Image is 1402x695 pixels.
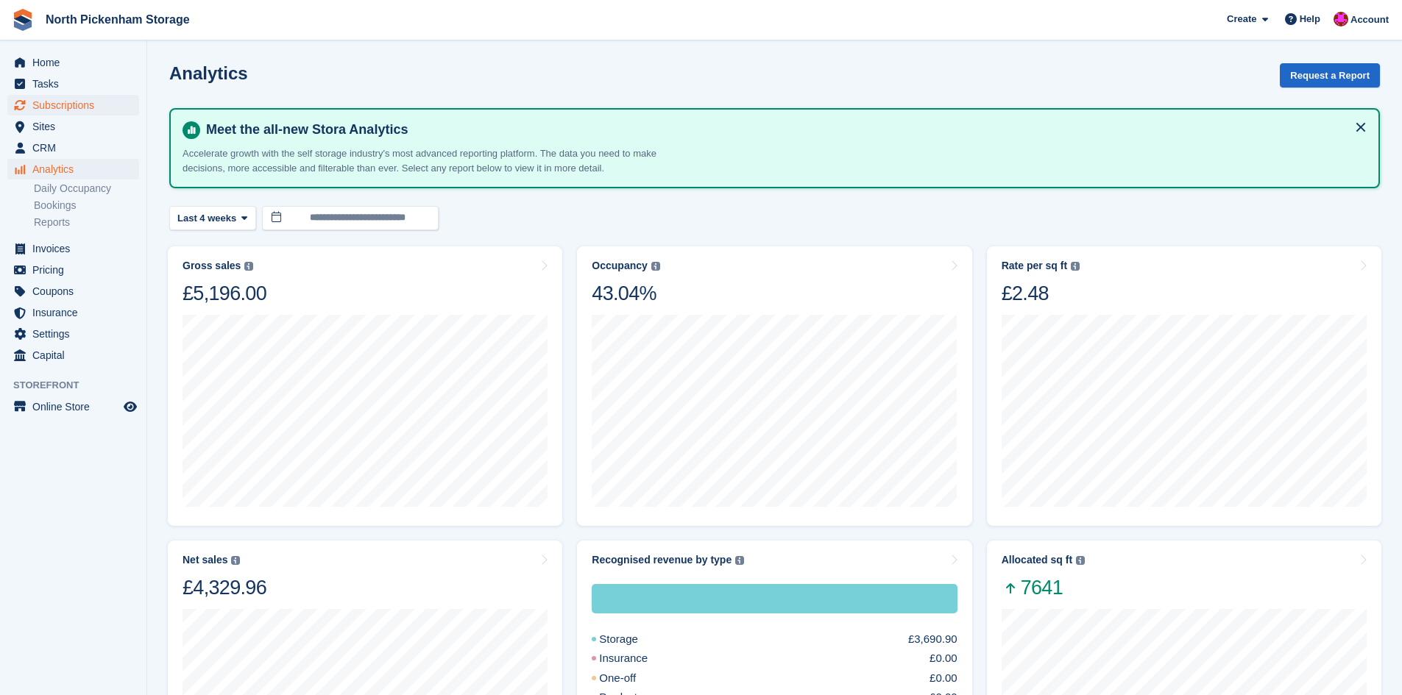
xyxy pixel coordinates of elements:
[1334,12,1348,26] img: Dylan Taylor
[930,670,957,687] div: £0.00
[7,345,139,366] a: menu
[183,575,266,600] div: £4,329.96
[32,324,121,344] span: Settings
[169,63,248,83] h2: Analytics
[34,199,139,213] a: Bookings
[7,159,139,179] a: menu
[592,650,683,667] div: Insurance
[1002,260,1067,272] div: Rate per sq ft
[1300,12,1320,26] span: Help
[34,182,139,196] a: Daily Occupancy
[7,281,139,302] a: menu
[32,396,121,417] span: Online Store
[121,398,139,416] a: Preview store
[177,211,236,226] span: Last 4 weeks
[183,146,698,175] p: Accelerate growth with the self storage industry's most advanced reporting platform. The data you...
[7,138,139,158] a: menu
[1002,281,1080,306] div: £2.48
[32,302,121,323] span: Insurance
[183,260,241,272] div: Gross sales
[169,206,256,230] button: Last 4 weeks
[32,95,121,115] span: Subscriptions
[244,262,253,271] img: icon-info-grey-7440780725fd019a000dd9b08b2336e03edf1995a4989e88bcd33f0948082b44.svg
[32,138,121,158] span: CRM
[183,554,227,566] div: Net sales
[7,95,139,115] a: menu
[1002,554,1072,566] div: Allocated sq ft
[32,281,121,302] span: Coupons
[592,281,659,306] div: 43.04%
[1350,13,1389,27] span: Account
[592,260,647,272] div: Occupancy
[7,396,139,417] a: menu
[200,121,1367,138] h4: Meet the all-new Stora Analytics
[34,215,139,229] a: Reports
[32,260,121,280] span: Pricing
[908,631,957,648] div: £3,690.90
[592,554,732,566] div: Recognised revenue by type
[32,238,121,259] span: Invoices
[12,9,34,31] img: stora-icon-8386f47178a22dfd0bd8f6a31ec36ba5ce8667c1dd55bd0f319d3a0aa187defe.svg
[651,262,660,271] img: icon-info-grey-7440780725fd019a000dd9b08b2336e03edf1995a4989e88bcd33f0948082b44.svg
[1002,575,1085,600] span: 7641
[32,116,121,137] span: Sites
[735,556,744,565] img: icon-info-grey-7440780725fd019a000dd9b08b2336e03edf1995a4989e88bcd33f0948082b44.svg
[183,281,266,306] div: £5,196.00
[32,74,121,94] span: Tasks
[592,584,957,613] div: Storage
[32,345,121,366] span: Capital
[1280,63,1380,88] button: Request a Report
[7,302,139,323] a: menu
[592,631,673,648] div: Storage
[32,159,121,179] span: Analytics
[1227,12,1256,26] span: Create
[7,238,139,259] a: menu
[7,324,139,344] a: menu
[231,556,240,565] img: icon-info-grey-7440780725fd019a000dd9b08b2336e03edf1995a4989e88bcd33f0948082b44.svg
[592,670,671,687] div: One-off
[40,7,196,32] a: North Pickenham Storage
[13,378,146,393] span: Storefront
[32,52,121,73] span: Home
[7,116,139,137] a: menu
[7,74,139,94] a: menu
[7,260,139,280] a: menu
[930,650,957,667] div: £0.00
[1071,262,1080,271] img: icon-info-grey-7440780725fd019a000dd9b08b2336e03edf1995a4989e88bcd33f0948082b44.svg
[1076,556,1085,565] img: icon-info-grey-7440780725fd019a000dd9b08b2336e03edf1995a4989e88bcd33f0948082b44.svg
[7,52,139,73] a: menu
